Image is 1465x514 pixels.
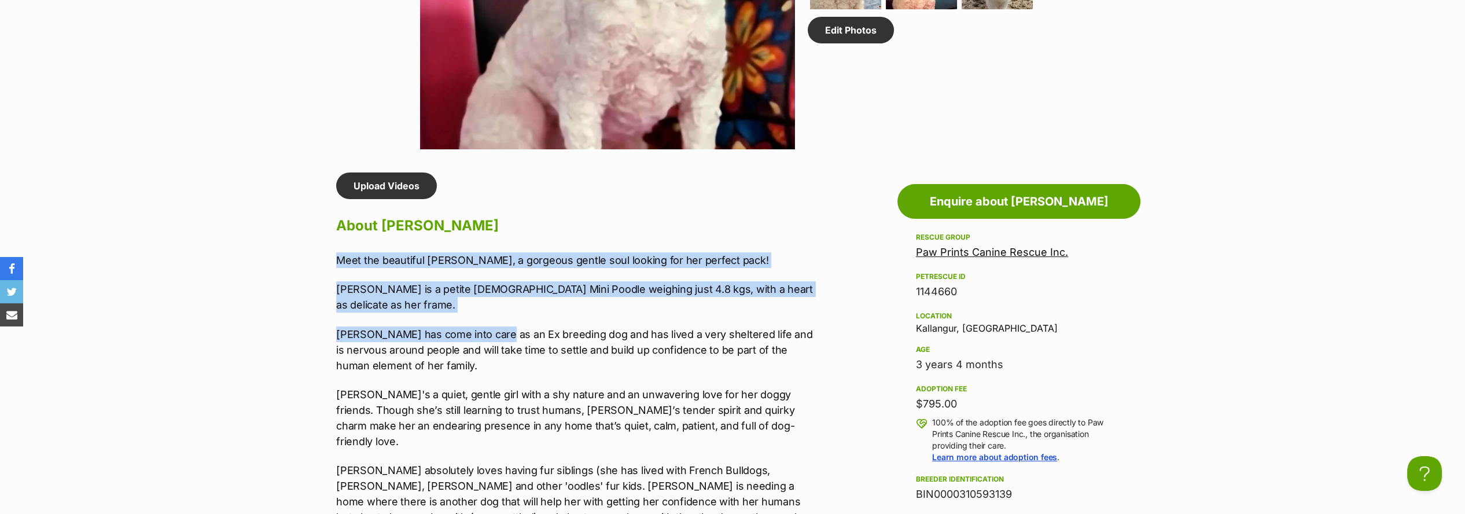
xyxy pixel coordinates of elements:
[336,252,814,268] p: Meet the beautiful [PERSON_NAME], a gorgeous gentle soul looking for her perfect pack!
[916,246,1068,258] a: Paw Prints Canine Rescue Inc.
[916,384,1122,394] div: Adoption fee
[808,17,894,43] a: Edit Photos
[336,213,814,238] h2: About [PERSON_NAME]
[916,486,1122,502] div: BIN0000310593139
[88,74,174,145] img: https://img.kwcdn.com/product/fancy/0bbc43c9-939d-44ed-9296-cbb7d83b0007.jpg?imageMogr2/strip/siz...
[336,387,814,449] p: [PERSON_NAME]'s a quiet, gentle girl with a shy nature and an unwavering love for her doggy frien...
[916,396,1122,412] div: $795.00
[932,417,1122,463] p: 100% of the adoption fee goes directly to Paw Prints Canine Rescue Inc., the organisation providi...
[916,284,1122,300] div: 1144660
[336,326,814,373] p: [PERSON_NAME] has come into care as an Ex breeding dog and has lived a very sheltered life and is...
[916,311,1122,321] div: Location
[932,452,1057,462] a: Learn more about adoption fees
[336,281,814,313] p: [PERSON_NAME] is a petite [DEMOGRAPHIC_DATA] Mini Poodle weighing just 4.8 kgs, with a heart as d...
[336,172,437,199] a: Upload Videos
[916,475,1122,484] div: Breeder identification
[916,272,1122,281] div: PetRescue ID
[916,233,1122,242] div: Rescue group
[916,309,1122,333] div: Kallangur, [GEOGRAPHIC_DATA]
[897,184,1140,219] a: Enquire about [PERSON_NAME]
[916,357,1122,373] div: 3 years 4 months
[1407,456,1442,491] iframe: Help Scout Beacon - Open
[916,345,1122,354] div: Age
